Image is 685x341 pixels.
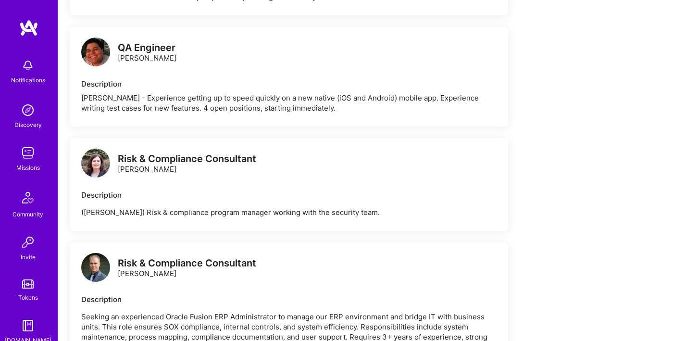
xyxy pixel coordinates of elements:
div: [PERSON_NAME] [118,154,256,174]
div: Discovery [14,120,42,130]
img: guide book [18,316,37,335]
div: Community [12,209,43,219]
div: Risk & Compliance Consultant [118,154,256,164]
div: Notifications [11,75,45,85]
a: logo [81,253,110,284]
img: Community [16,186,39,209]
div: Tokens [18,292,38,303]
div: Invite [21,252,36,262]
div: [PERSON_NAME] [118,258,256,278]
img: logo [19,19,38,37]
img: bell [18,56,37,75]
div: Risk & Compliance Consultant [118,258,256,268]
div: [PERSON_NAME] [118,43,176,63]
img: logo [81,38,110,66]
img: Invite [18,233,37,252]
div: [PERSON_NAME] - Experience getting up to speed quickly on a new native (iOS and Android) mobile a... [81,93,497,113]
a: logo [81,38,110,69]
img: discovery [18,101,37,120]
div: Description [81,294,497,304]
img: logo [81,149,110,177]
div: QA Engineer [118,43,176,53]
img: tokens [22,279,34,289]
div: Description [81,190,497,200]
div: Description [81,79,497,89]
div: Missions [16,163,40,173]
a: logo [81,149,110,180]
p: ([PERSON_NAME]) Risk & compliance program manager working with the security team. [81,207,497,217]
img: logo [81,253,110,282]
img: teamwork [18,143,37,163]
